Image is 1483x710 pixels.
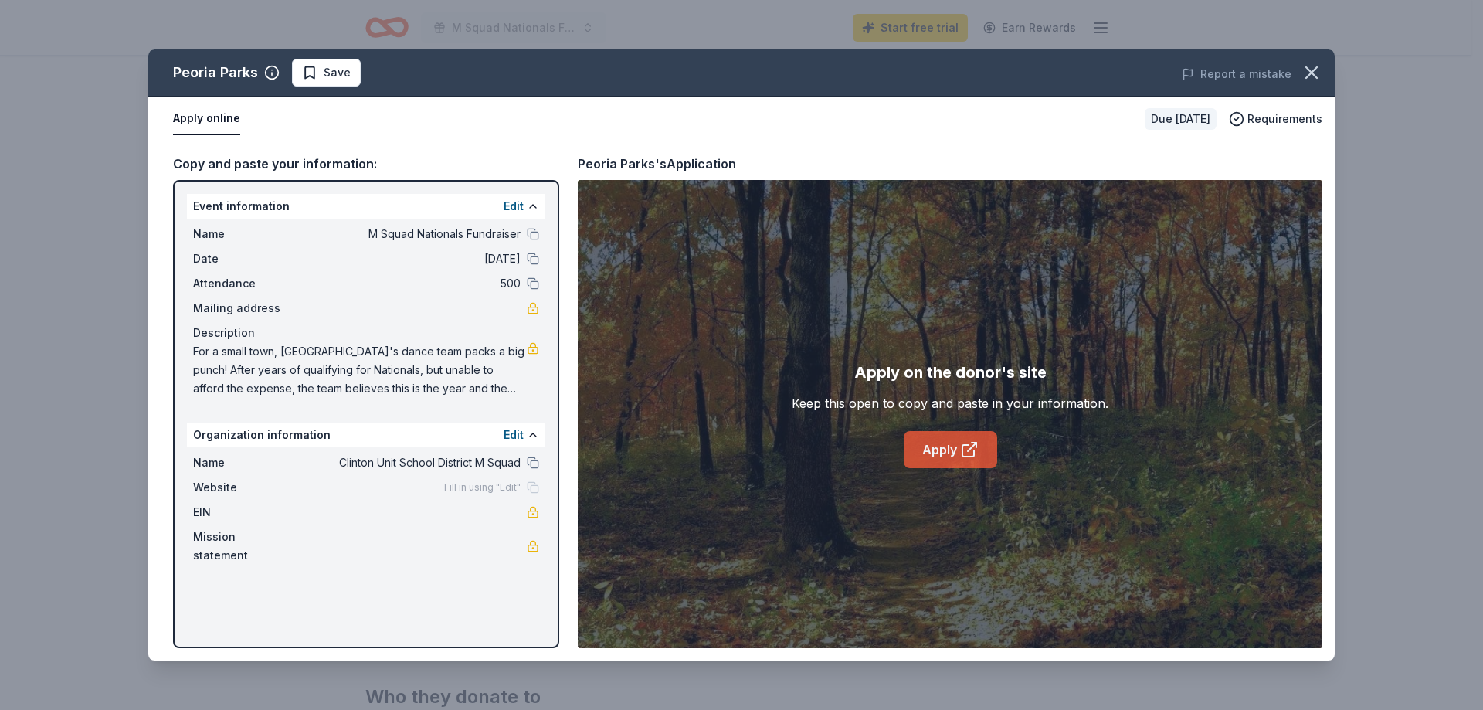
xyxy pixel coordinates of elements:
span: Mission statement [193,528,297,565]
div: Event information [187,194,545,219]
a: Apply [904,431,997,468]
span: Name [193,454,297,472]
span: Fill in using "Edit" [444,481,521,494]
div: Due [DATE] [1145,108,1217,130]
span: Save [324,63,351,82]
button: Edit [504,197,524,216]
span: Attendance [193,274,297,293]
span: Clinton Unit School District M Squad [297,454,521,472]
div: Apply on the donor's site [854,360,1047,385]
span: Website [193,478,297,497]
div: Keep this open to copy and paste in your information. [792,394,1108,413]
div: Organization information [187,423,545,447]
button: Edit [504,426,524,444]
div: Copy and paste your information: [173,154,559,174]
div: Description [193,324,539,342]
span: [DATE] [297,250,521,268]
span: Date [193,250,297,268]
span: M Squad Nationals Fundraiser [297,225,521,243]
div: Peoria Parks's Application [578,154,736,174]
div: Peoria Parks [173,60,258,85]
span: Mailing address [193,299,297,318]
button: Apply online [173,103,240,135]
span: 500 [297,274,521,293]
span: EIN [193,503,297,521]
span: Name [193,225,297,243]
button: Requirements [1229,110,1322,128]
button: Save [292,59,361,87]
span: For a small town, [GEOGRAPHIC_DATA]'s dance team packs a big punch! After years of qualifying for... [193,342,527,398]
button: Report a mistake [1182,65,1291,83]
span: Requirements [1247,110,1322,128]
